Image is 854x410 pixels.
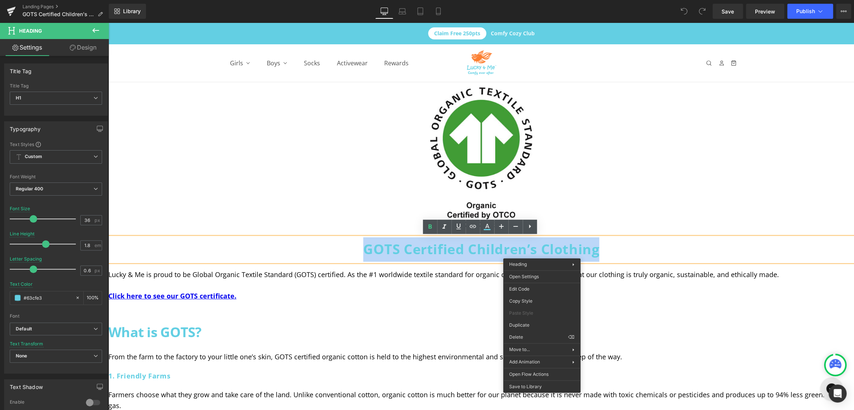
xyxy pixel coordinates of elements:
[787,4,833,19] button: Publish
[10,122,41,132] div: Typography
[677,4,692,19] button: Undo
[411,4,429,19] a: Tablet
[109,4,146,19] a: New Library
[10,256,42,262] div: Letter Spacing
[29,44,67,49] div: Domain Overview
[16,95,21,101] b: H1
[509,286,574,292] span: Edit Code
[509,298,574,304] span: Copy Style
[224,32,266,49] a: Activewear
[722,8,734,15] span: Save
[25,154,42,160] b: Custom
[229,37,259,45] span: Activewear
[746,4,784,19] a: Preview
[95,268,101,273] span: px
[10,141,102,147] div: Text Styles
[596,36,604,45] button: Search
[320,5,378,17] span: Claim Free 250pts
[358,26,388,56] img: Lucky &amp; Me
[276,37,300,45] span: Rewards
[123,8,141,15] span: Library
[320,7,426,14] a: Claim Free 250ptsComfy Cozy Club
[429,4,447,19] a: Mobile
[23,4,109,10] a: Landing Pages
[509,346,572,353] span: Move to...
[10,341,44,347] div: Text Transform
[16,353,27,359] b: None
[10,282,33,287] div: Text Color
[796,8,815,14] span: Publish
[19,28,42,34] span: Heading
[317,60,429,205] img: gots-certified-textile-standard-logo
[355,23,391,58] a: Lucky & Me
[708,352,738,380] iframe: Gorgias live chat messenger
[509,310,574,317] span: Paste Style
[10,380,43,390] div: Text Shadow
[509,359,572,365] span: Add Animation
[509,261,527,267] span: Heading
[568,334,574,341] span: ⌫
[10,64,32,74] div: Title Tag
[12,20,18,26] img: website_grey.svg
[755,8,775,15] span: Preview
[191,32,219,49] a: Socks
[20,44,26,50] img: tab_domain_overview_orange.svg
[10,314,102,319] div: Font
[828,384,846,402] div: Open Intercom Messenger
[95,243,101,248] span: em
[393,4,411,19] a: Laptop
[10,174,102,179] div: Font Weight
[158,37,172,45] span: Boys
[75,44,81,50] img: tab_keywords_by_traffic_grey.svg
[154,32,186,49] button: Boys
[695,4,710,19] button: Redo
[95,218,101,223] span: px
[836,4,851,19] button: More
[16,326,32,332] i: Default
[16,186,44,191] b: Regular 400
[509,383,574,390] span: Save to Library
[10,206,30,211] div: Font Size
[509,322,574,329] span: Duplicate
[118,32,149,49] button: Girls
[21,12,37,18] div: v 4.0.25
[195,37,212,45] span: Socks
[509,371,574,378] span: Open Flow Actions
[272,32,307,49] a: Rewards
[10,83,102,89] div: Title Tag
[10,399,78,407] div: Enable
[375,4,393,19] a: Desktop
[56,39,110,56] a: Design
[122,37,135,45] span: Girls
[509,334,568,341] span: Delete
[20,20,83,26] div: Domain: [DOMAIN_NAME]
[84,291,102,304] div: %
[83,44,126,49] div: Keywords by Traffic
[24,294,72,302] input: Color
[509,273,574,280] span: Open Settings
[23,11,95,17] span: GOTS Certified Children's Clothing
[12,12,18,18] img: logo_orange.svg
[10,231,35,237] div: Line Height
